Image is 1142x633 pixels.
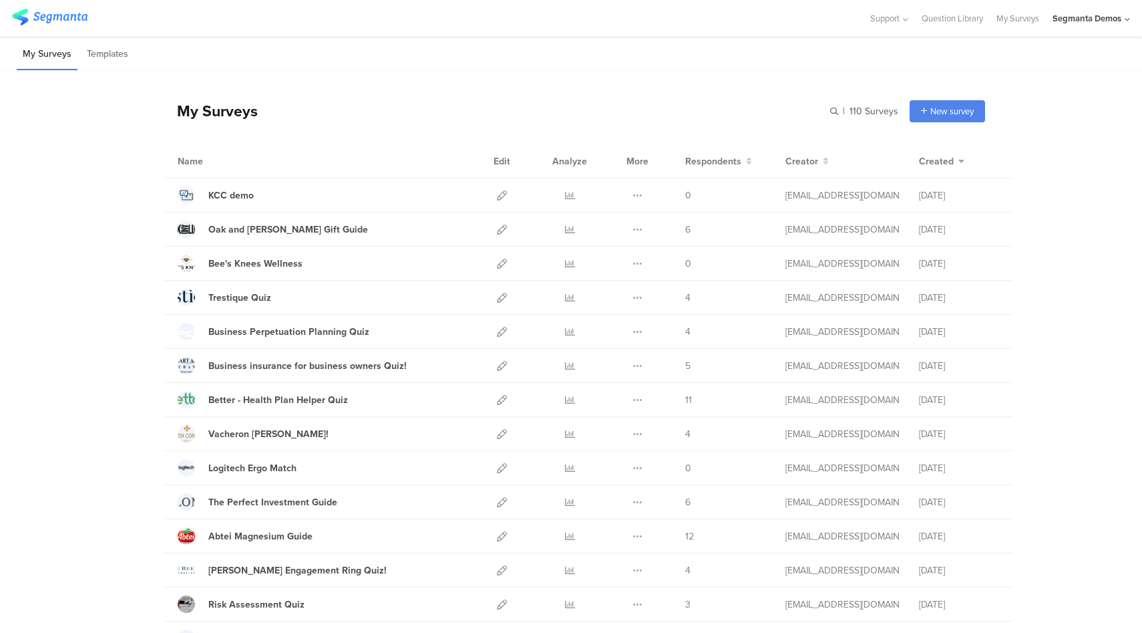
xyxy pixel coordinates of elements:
div: eliran@segmanta.com [785,325,899,339]
a: Business Perpetuation Planning Quiz [178,323,369,340]
a: The Perfect Investment Guide [178,493,337,511]
div: Logitech Ergo Match [208,461,297,475]
div: Abtei Magnesium Guide [208,529,313,543]
span: Created [919,154,954,168]
div: channelle@segmanta.com [785,291,899,305]
span: Support [870,12,900,25]
div: [DATE] [919,495,999,509]
div: eliran@segmanta.com [785,427,899,441]
div: Oak and Luna Gift Guide [208,223,368,237]
button: Respondents [685,154,752,168]
div: Better - Health Plan Helper Quiz [208,393,348,407]
div: eliran@segmanta.com [785,563,899,578]
div: [DATE] [919,223,999,237]
span: 12 [685,529,694,543]
div: Edit [488,144,516,178]
a: Abtei Magnesium Guide [178,527,313,545]
div: [DATE] [919,325,999,339]
button: Created [919,154,964,168]
span: 5 [685,359,691,373]
div: shai@segmanta.com [785,188,899,203]
a: KCC demo [178,186,254,204]
div: Business Perpetuation Planning Quiz [208,325,369,339]
div: [DATE] [919,188,999,203]
div: [DATE] [919,563,999,578]
div: eliran@segmanta.com [785,359,899,373]
li: Templates [81,39,134,70]
div: Segmanta Demos [1053,12,1121,25]
div: KCC demo [208,188,254,203]
div: [DATE] [919,598,999,612]
span: 4 [685,563,691,578]
div: The Perfect Investment Guide [208,495,337,509]
a: Logitech Ergo Match [178,459,297,477]
a: Bee's Knees Wellness [178,255,303,272]
div: Analyze [550,144,590,178]
span: 4 [685,291,691,305]
a: Vacheron [PERSON_NAME]! [178,425,329,442]
div: eliran@segmanta.com [785,393,899,407]
div: eliran@segmanta.com [785,461,899,475]
div: eliran@segmanta.com [785,598,899,612]
a: Business insurance for business owners Quiz! [178,357,407,374]
div: More [623,144,652,178]
a: [PERSON_NAME] Engagement Ring Quiz! [178,561,387,579]
span: | [841,104,847,118]
div: [DATE] [919,427,999,441]
div: [DATE] [919,257,999,271]
a: Risk Assessment Quiz [178,596,305,613]
div: Name [178,154,258,168]
div: eliran@segmanta.com [785,495,899,509]
div: [DATE] [919,291,999,305]
div: De Beers Engagement Ring Quiz! [208,563,387,578]
div: [DATE] [919,461,999,475]
div: channelle@segmanta.com [785,223,899,237]
div: [DATE] [919,393,999,407]
li: My Surveys [17,39,77,70]
button: Creator [785,154,829,168]
span: 0 [685,257,691,271]
div: Bee's Knees Wellness [208,257,303,271]
img: segmanta logo [12,9,87,25]
a: Oak and [PERSON_NAME] Gift Guide [178,221,368,238]
span: 11 [685,393,692,407]
span: 4 [685,427,691,441]
a: Trestique Quiz [178,289,271,306]
span: 0 [685,461,691,475]
div: Business insurance for business owners Quiz! [208,359,407,373]
div: [DATE] [919,529,999,543]
div: My Surveys [164,100,258,122]
span: Respondents [685,154,741,168]
div: eliran@segmanta.com [785,529,899,543]
span: 110 Surveys [849,104,898,118]
span: 6 [685,223,691,237]
span: 6 [685,495,691,509]
div: Trestique Quiz [208,291,271,305]
span: 0 [685,188,691,203]
span: 4 [685,325,691,339]
div: [DATE] [919,359,999,373]
span: 3 [685,598,691,612]
span: Creator [785,154,818,168]
span: New survey [930,105,974,118]
a: Better - Health Plan Helper Quiz [178,391,348,408]
div: Vacheron Constantin Quiz! [208,427,329,441]
div: channelle@segmanta.com [785,257,899,271]
div: Risk Assessment Quiz [208,598,305,612]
